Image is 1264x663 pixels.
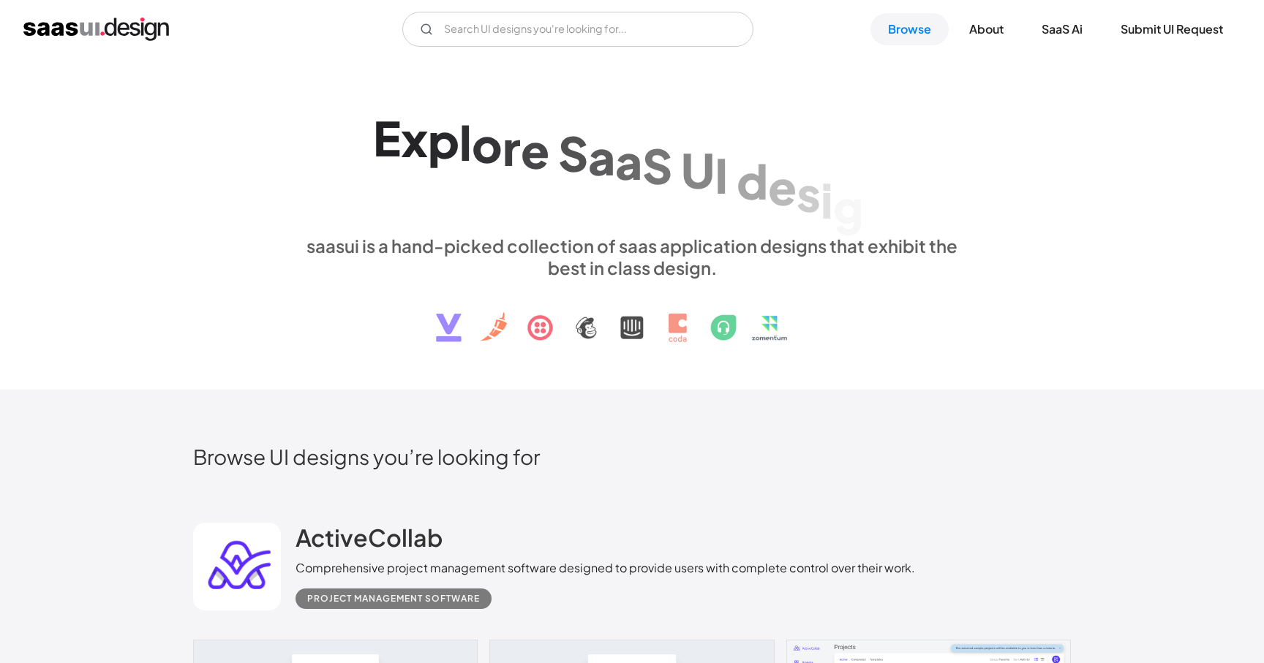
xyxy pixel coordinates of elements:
[1103,13,1241,45] a: Submit UI Request
[428,112,459,168] div: p
[472,115,503,172] div: o
[296,523,443,559] a: ActiveCollab
[193,444,1071,469] h2: Browse UI designs you’re looking for
[870,13,949,45] a: Browse
[833,178,863,235] div: g
[558,125,588,181] div: S
[952,13,1021,45] a: About
[296,523,443,552] h2: ActiveCollab
[588,129,615,185] div: a
[402,12,753,47] form: Email Form
[296,235,968,279] div: saasui is a hand-picked collection of saas application designs that exhibit the best in class des...
[715,147,728,203] div: I
[1024,13,1100,45] a: SaaS Ai
[821,171,833,227] div: i
[737,152,768,208] div: d
[23,18,169,41] a: home
[410,279,854,355] img: text, icon, saas logo
[402,12,753,47] input: Search UI designs you're looking for...
[521,121,549,178] div: e
[459,113,472,170] div: l
[768,159,797,215] div: e
[401,110,428,167] div: x
[615,132,642,189] div: a
[296,559,915,577] div: Comprehensive project management software designed to provide users with complete control over th...
[681,142,715,198] div: U
[642,137,672,193] div: S
[797,164,821,221] div: s
[307,590,480,607] div: Project Management Software
[503,118,521,175] div: r
[296,108,968,221] h1: Explore SaaS UI design patterns & interactions.
[373,109,401,165] div: E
